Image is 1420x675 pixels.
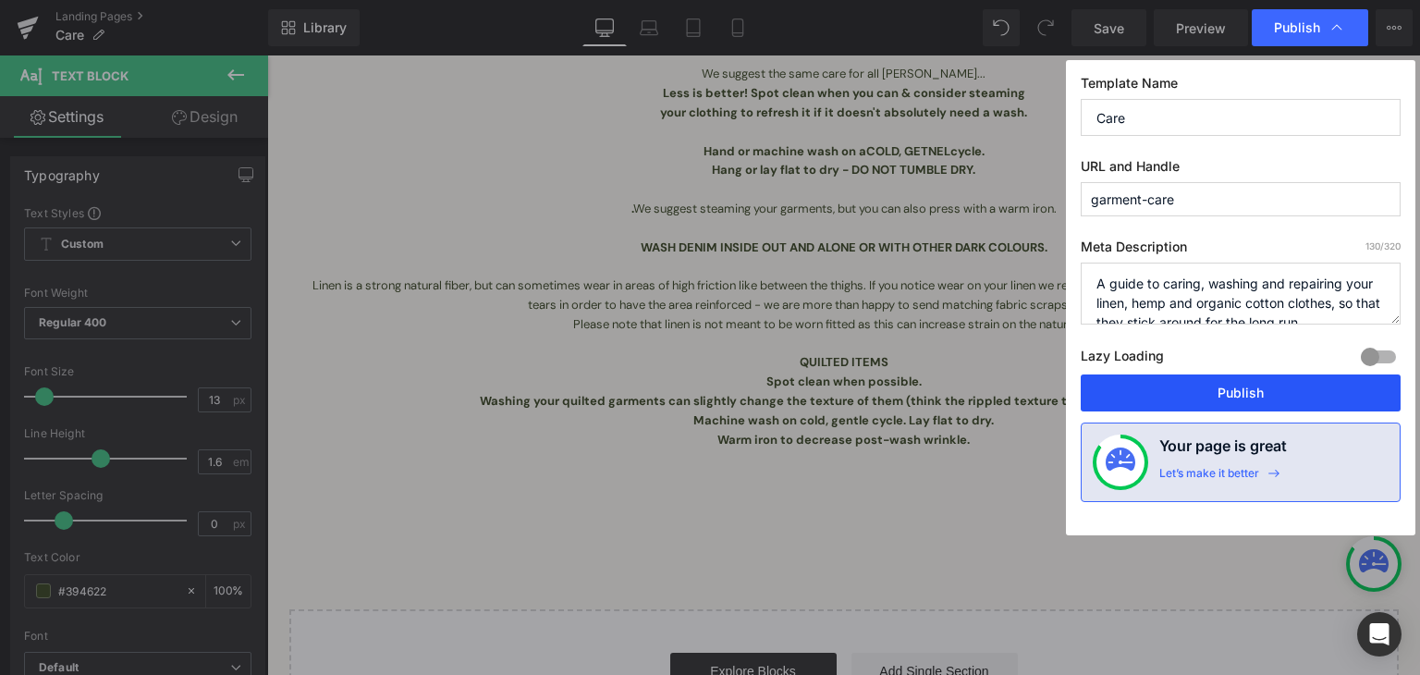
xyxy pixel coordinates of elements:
[599,88,624,104] strong: COL
[36,260,1118,279] p: Please note that linen is not meant to be worn fitted as this can increase strain on the natural ...
[393,49,760,65] strong: your clothing to refresh it if it doesn't absolutely need a wash.
[396,30,758,45] strong: Less is better! Spot clean when you can & consider steaming
[450,376,703,392] strong: Warm iron to decrease post-wash wrinkle.
[1357,612,1402,657] div: Open Intercom Messenger
[1365,240,1380,252] span: 130
[36,221,1118,260] p: Linen is a strong natural fiber, but can sometimes wear in areas of high friction like between th...
[1365,240,1401,252] span: /320
[1081,75,1401,99] label: Template Name
[36,9,1118,29] p: We suggest the same care for all [PERSON_NAME]...
[403,597,569,634] a: Explore Blocks
[426,357,727,373] strong: Machine wash on cold, gentle cycle. Lay flat to dry.
[366,145,790,161] span: We suggest steaming your garments, but you can also press with a warm iron.
[1081,263,1401,325] textarea: A guide to caring, washing and repairing your linen, hemp and organic cotton clothes, so that the...
[1081,344,1164,374] label: Lazy Loading
[683,88,717,104] strong: cycle.
[373,184,780,200] strong: WASH DENIM INSIDE OUT AND ALONE OR WITH OTHER DARK COLOURS.
[445,106,708,122] strong: Hang or lay flat to dry - DO NOT TUMBLE DRY.
[1274,19,1320,36] span: Publish
[1081,158,1401,182] label: URL and Handle
[584,597,751,634] a: Add Single Section
[436,88,599,104] strong: Hand or machine wash on a
[1081,374,1401,411] button: Publish
[364,145,366,161] strong: .
[213,337,940,353] strong: Washing your quilted garments can slightly change the texture of them (think the rippled texture ...
[624,88,683,104] strong: D, GETNEL
[1106,448,1135,477] img: onboarding-status.svg
[1159,435,1287,466] h4: Your page is great
[499,318,655,334] strong: Spot clean when possible.
[532,299,621,314] strong: QUILTED ITEMS
[1081,239,1401,263] label: Meta Description
[1159,466,1259,490] div: Let’s make it better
